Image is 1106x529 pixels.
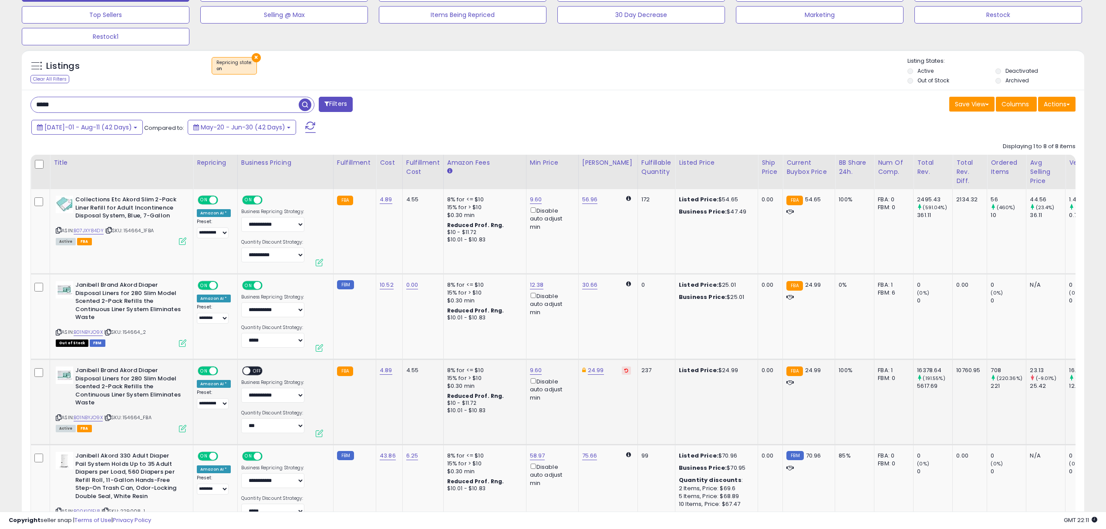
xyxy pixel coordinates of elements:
[641,366,668,374] div: 237
[447,211,519,219] div: $0.30 min
[1030,452,1059,460] div: N/A
[241,380,304,386] label: Business Repricing Strategy:
[447,196,519,203] div: 8% for <= $10
[991,460,1003,467] small: (0%)
[197,380,231,388] div: Amazon AI *
[679,281,718,289] b: Listed Price:
[679,293,727,301] b: Business Price:
[1030,211,1065,219] div: 36.11
[197,465,231,473] div: Amazon AI *
[199,197,209,204] span: ON
[923,204,947,211] small: (591.04%)
[74,329,103,336] a: B01NBYJO9X
[22,28,189,45] button: Restock1
[806,451,821,460] span: 70.96
[241,209,304,215] label: Business Repricing Strategy:
[839,452,867,460] div: 85%
[447,366,519,374] div: 8% for <= $10
[217,453,231,460] span: OFF
[878,203,907,211] div: FBM: 0
[337,158,372,167] div: Fulfillment
[878,374,907,382] div: FBM: 0
[56,366,186,431] div: ASIN:
[56,366,73,384] img: 4154ier1QoL._SL40_.jpg
[991,211,1026,219] div: 10
[1064,516,1097,524] span: 2025-08-12 22:11 GMT
[991,281,1026,289] div: 0
[557,6,725,24] button: 30 Day Decrease
[878,196,907,203] div: FBA: 0
[447,478,504,485] b: Reduced Prof. Rng.
[1069,366,1104,374] div: 16.86
[679,476,742,484] b: Quantity discounts
[917,382,952,390] div: 5617.69
[75,281,181,324] b: Janibell Brand Akord Diaper Disposal Liners for 280 Slim Model Scented 2-Pack Refills the Continu...
[9,516,40,524] strong: Copyright
[75,196,181,222] b: Collections Etc Akord Slim 2-Pack Liner Refill for Adult Incontinence Disposal System, Blue, 7-Ga...
[1030,382,1065,390] div: 25.42
[447,400,519,407] div: $10 - $11.72
[447,468,519,475] div: $0.30 min
[9,516,151,525] div: seller snap | |
[530,462,572,487] div: Disable auto adjust min
[56,339,88,347] span: All listings that are currently out of stock and unavailable for purchase on Amazon
[54,158,189,167] div: Title
[74,414,103,421] a: B01NBYJO9X
[1075,204,1096,211] small: (87.01%)
[1038,97,1076,112] button: Actions
[679,366,718,374] b: Listed Price:
[641,281,668,289] div: 0
[530,451,545,460] a: 58.97
[74,516,111,524] a: Terms of Use
[241,239,304,245] label: Quantity Discount Strategy:
[679,158,754,167] div: Listed Price
[447,236,519,244] div: $10.01 - $10.83
[762,452,776,460] div: 0.00
[530,376,572,402] div: Disable auto adjust min
[805,195,821,203] span: 54.65
[447,374,519,382] div: 15% for > $10
[1030,366,1065,374] div: 23.13
[530,291,572,316] div: Disable auto adjust min
[1030,281,1059,289] div: N/A
[90,339,105,347] span: FBM
[1069,460,1081,467] small: (0%)
[337,196,353,205] small: FBA
[319,97,353,112] button: Filters
[241,325,304,331] label: Quantity Discount Strategy:
[1001,100,1029,109] span: Columns
[991,297,1026,305] div: 0
[199,367,209,375] span: ON
[949,97,995,112] button: Save View
[839,196,867,203] div: 100%
[77,238,92,245] span: FBA
[406,281,418,289] a: 0.00
[762,366,776,374] div: 0.00
[197,209,231,217] div: Amazon AI *
[201,123,285,132] span: May-20 - Jun-30 (42 Days)
[679,208,751,216] div: $47.49
[530,366,542,375] a: 9.60
[917,468,952,475] div: 0
[997,204,1015,211] small: (460%)
[74,227,104,234] a: B07JXY84DY
[786,451,803,460] small: FBM
[1069,196,1104,203] div: 1.44
[1069,382,1104,390] div: 12.28
[878,452,907,460] div: FBA: 0
[1069,297,1104,305] div: 0
[406,366,437,374] div: 4.55
[805,366,821,374] span: 24.99
[188,120,296,135] button: May-20 - Jun-30 (42 Days)
[216,66,252,72] div: on
[786,281,803,291] small: FBA
[217,282,231,289] span: OFF
[243,197,254,204] span: ON
[679,451,718,460] b: Listed Price:
[956,366,980,374] div: 10760.95
[261,197,275,204] span: OFF
[199,453,209,460] span: ON
[991,158,1022,176] div: Ordered Items
[261,282,275,289] span: OFF
[991,468,1026,475] div: 0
